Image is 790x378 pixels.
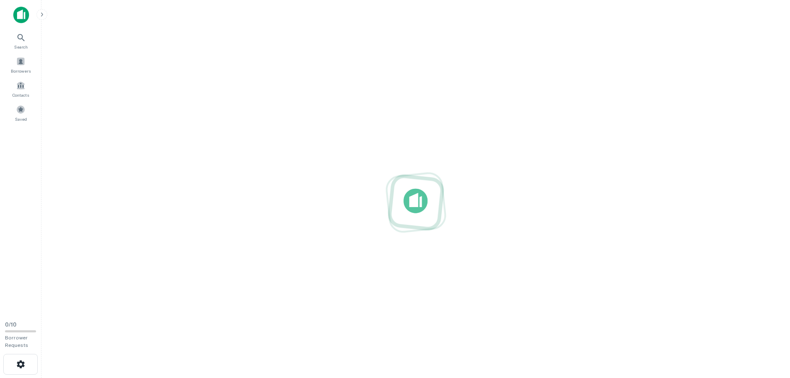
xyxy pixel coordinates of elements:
a: Search [2,29,39,52]
span: Borrower Requests [5,335,28,348]
span: Saved [15,116,27,122]
span: Borrowers [11,68,31,74]
span: Contacts [12,92,29,98]
a: Borrowers [2,54,39,76]
span: 0 / 10 [5,322,17,328]
img: capitalize-icon.png [13,7,29,23]
a: Contacts [2,78,39,100]
span: Search [14,44,28,50]
a: Saved [2,102,39,124]
iframe: Chat Widget [749,312,790,351]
